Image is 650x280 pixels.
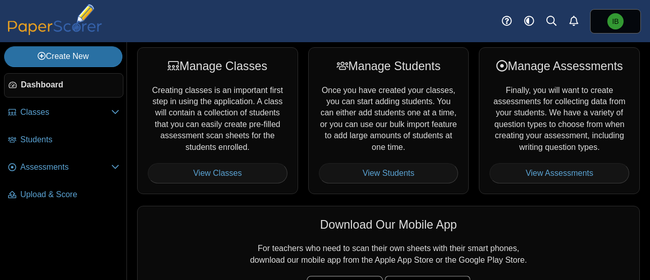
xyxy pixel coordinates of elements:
[20,107,111,118] span: Classes
[148,216,629,233] div: Download Our Mobile App
[4,28,106,37] a: PaperScorer
[490,163,629,183] a: View Assessments
[4,183,123,207] a: Upload & Score
[4,4,106,35] img: PaperScorer
[4,155,123,180] a: Assessments
[21,79,119,90] span: Dashboard
[319,58,459,74] div: Manage Students
[4,46,122,67] a: Create New
[148,58,287,74] div: Manage Classes
[4,128,123,152] a: Students
[148,163,287,183] a: View Classes
[607,13,624,29] span: ICT BCC School
[612,18,619,25] span: ICT BCC School
[563,10,585,33] a: Alerts
[490,58,629,74] div: Manage Assessments
[20,189,119,200] span: Upload & Score
[20,134,119,145] span: Students
[308,47,469,194] div: Once you have created your classes, you can start adding students. You can either add students on...
[319,163,459,183] a: View Students
[4,101,123,125] a: Classes
[20,162,111,173] span: Assessments
[4,73,123,98] a: Dashboard
[479,47,640,194] div: Finally, you will want to create assessments for collecting data from your students. We have a va...
[137,47,298,194] div: Creating classes is an important first step in using the application. A class will contain a coll...
[590,9,641,34] a: ICT BCC School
